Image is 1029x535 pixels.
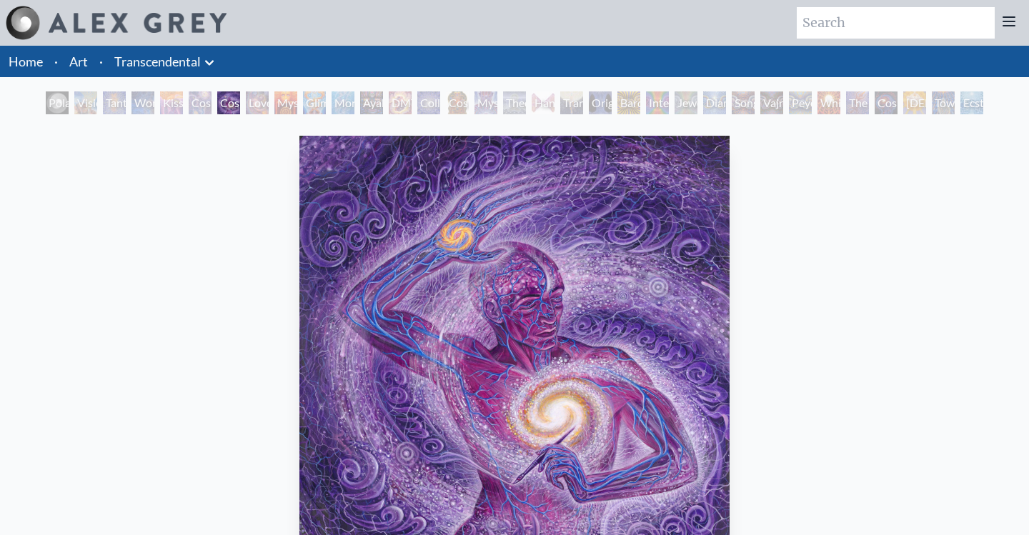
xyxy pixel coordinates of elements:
[389,91,412,114] div: DMT - The Spirit Molecule
[646,91,669,114] div: Interbeing
[46,91,69,114] div: Polar Unity Spiral
[503,91,526,114] div: Theologue
[332,91,354,114] div: Monochord
[160,91,183,114] div: Kiss of the [MEDICAL_DATA]
[189,91,212,114] div: Cosmic Creativity
[360,91,383,114] div: Ayahuasca Visitation
[246,91,269,114] div: Love is a Cosmic Force
[532,91,555,114] div: Hands that See
[74,91,97,114] div: Visionary Origin of Language
[446,91,469,114] div: Cosmic [DEMOGRAPHIC_DATA]
[303,91,326,114] div: Glimpsing the Empyrean
[760,91,783,114] div: Vajra Being
[617,91,640,114] div: Bardo Being
[49,46,64,77] li: ·
[69,51,88,71] a: Art
[732,91,755,114] div: Song of Vajra Being
[274,91,297,114] div: Mysteriosa 2
[817,91,840,114] div: White Light
[474,91,497,114] div: Mystic Eye
[960,91,983,114] div: Ecstasy
[589,91,612,114] div: Original Face
[417,91,440,114] div: Collective Vision
[932,91,955,114] div: Toward the One
[903,91,926,114] div: [DEMOGRAPHIC_DATA]
[9,54,43,69] a: Home
[217,91,240,114] div: Cosmic Artist
[94,46,109,77] li: ·
[703,91,726,114] div: Diamond Being
[560,91,583,114] div: Transfiguration
[875,91,898,114] div: Cosmic Consciousness
[675,91,697,114] div: Jewel Being
[846,91,869,114] div: The Great Turn
[789,91,812,114] div: Peyote Being
[131,91,154,114] div: Wonder
[797,7,995,39] input: Search
[114,51,201,71] a: Transcendental
[103,91,126,114] div: Tantra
